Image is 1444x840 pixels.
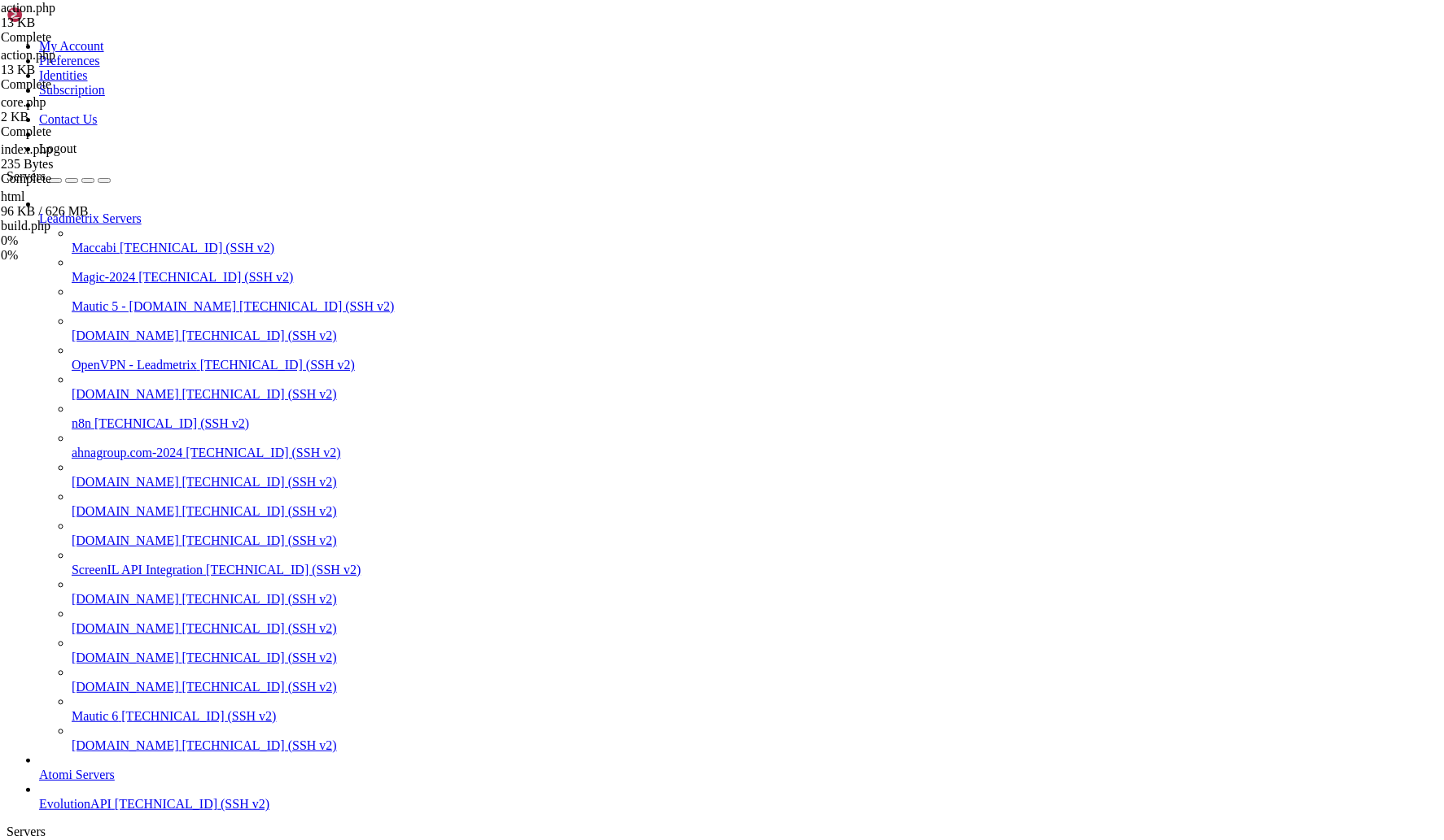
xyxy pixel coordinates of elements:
[1,233,163,248] div: 0%
[1,204,163,219] div: 96 KB / 626 MB
[1,124,163,139] div: Complete
[1,1,163,30] span: action.php
[1,63,163,77] div: 13 KB
[1,172,163,186] div: Complete
[1,48,163,77] span: action.php
[1,142,163,172] span: index.php
[1,110,163,124] div: 2 KB
[1,48,55,62] span: action.php
[1,15,163,30] div: 13 KB
[1,219,163,233] div: build.php
[1,77,163,92] div: Complete
[1,95,46,109] span: core.php
[1,189,24,203] span: html
[1,142,53,156] span: index.php
[1,189,163,219] span: html
[1,1,55,15] span: action.php
[1,157,163,172] div: 235 Bytes
[1,95,163,124] span: core.php
[1,30,163,45] div: Complete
